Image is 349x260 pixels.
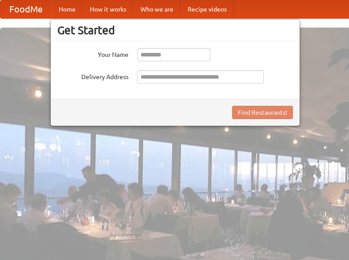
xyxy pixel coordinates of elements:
[181,0,234,18] a: Recipe videos
[57,48,128,59] label: Your Name
[133,0,181,18] a: Who we are
[57,24,293,37] h3: Get Started
[52,0,83,18] a: Home
[0,0,52,18] a: FoodMe
[232,106,293,119] button: Find Restaurants!
[57,70,128,81] label: Delivery Address
[83,0,133,18] a: How it works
